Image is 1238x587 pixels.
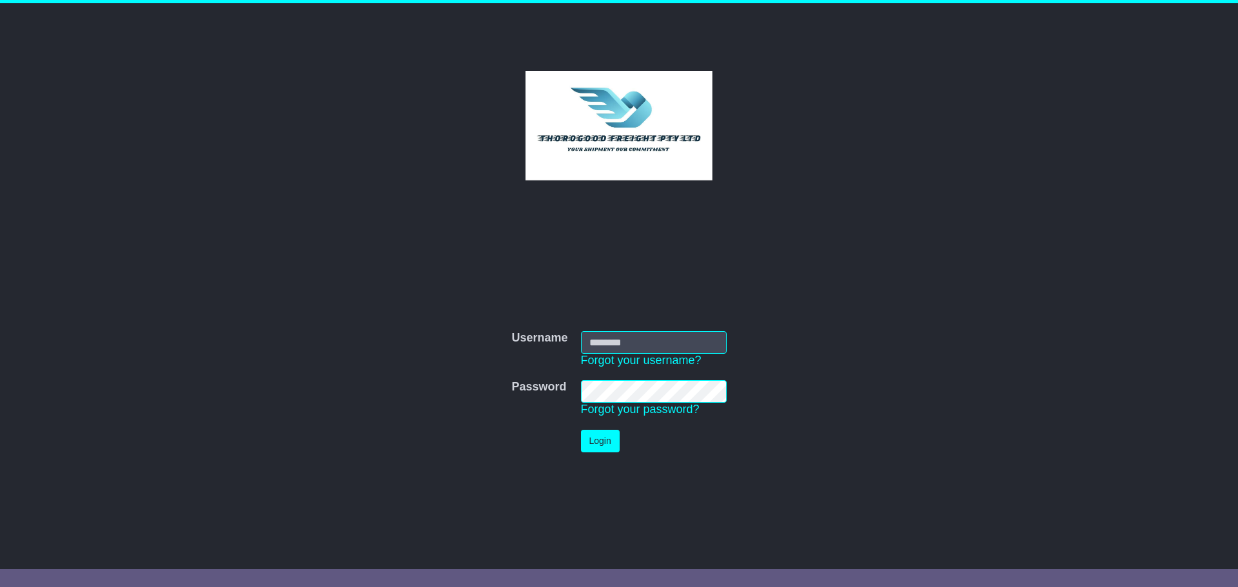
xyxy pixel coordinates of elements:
[511,380,566,394] label: Password
[581,430,620,452] button: Login
[581,403,700,416] a: Forgot your password?
[511,331,567,345] label: Username
[581,354,702,367] a: Forgot your username?
[526,71,713,180] img: Thorogood Freight Pty Ltd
